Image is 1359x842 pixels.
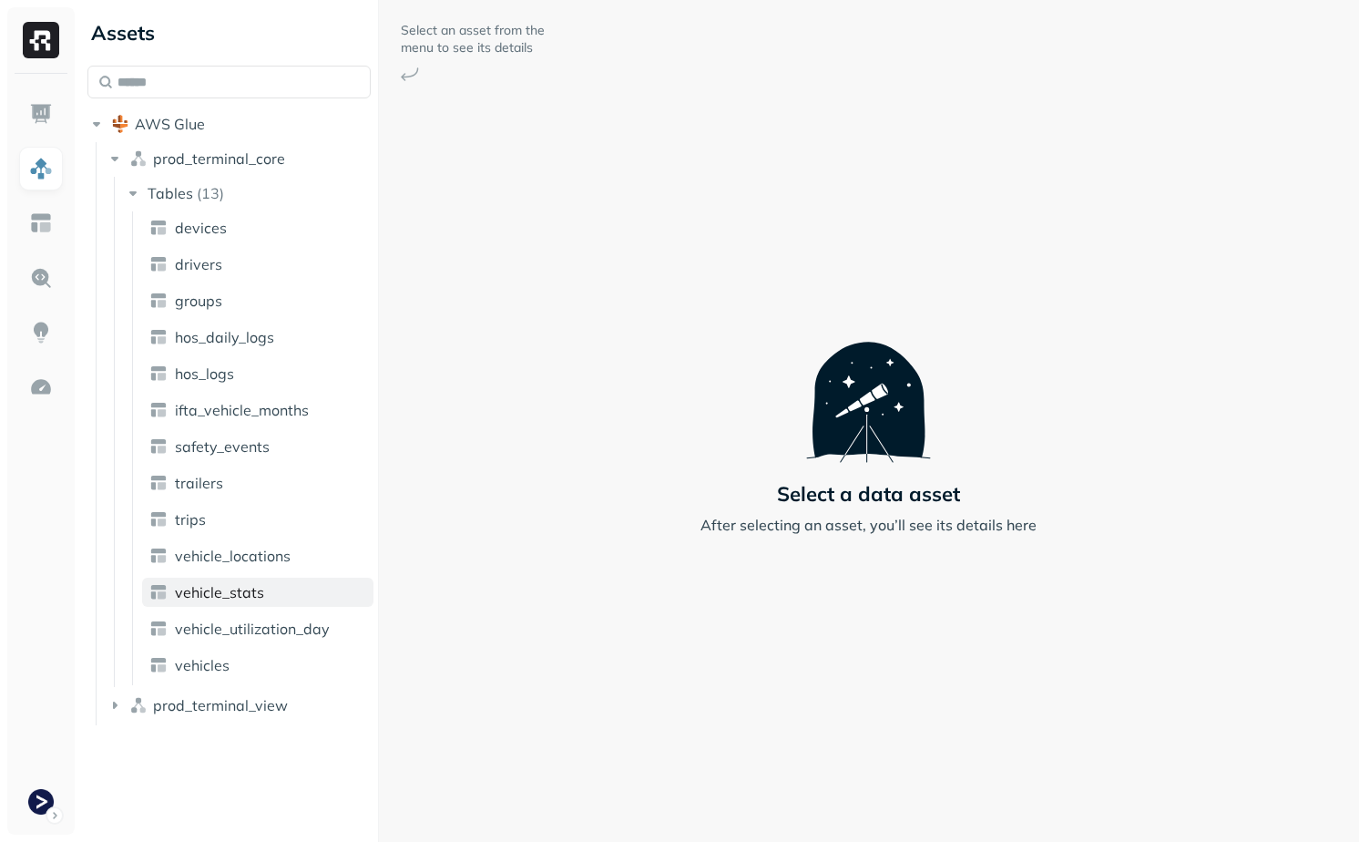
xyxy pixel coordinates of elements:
[142,432,373,461] a: safety_events
[401,22,547,56] p: Select an asset from the menu to see its details
[29,102,53,126] img: Dashboard
[175,547,291,565] span: vehicle_locations
[175,401,309,419] span: ifta_vehicle_months
[142,286,373,315] a: groups
[29,375,53,399] img: Optimization
[142,250,373,279] a: drivers
[148,184,193,202] span: Tables
[149,328,168,346] img: table
[149,510,168,529] img: table
[87,109,371,139] button: AWS Glue
[142,578,373,607] a: vehicle_stats
[142,213,373,242] a: devices
[111,115,129,133] img: root
[149,583,168,601] img: table
[149,292,168,310] img: table
[175,583,264,601] span: vehicle_stats
[175,292,222,310] span: groups
[124,179,373,208] button: Tables(13)
[175,328,274,346] span: hos_daily_logs
[142,468,373,498] a: trailers
[135,115,205,133] span: AWS Glue
[87,18,371,47] div: Assets
[149,219,168,237] img: table
[142,614,373,643] a: vehicle_utilization_day
[175,219,227,237] span: devices
[142,323,373,352] a: hos_daily_logs
[106,691,372,720] button: prod_terminal_view
[175,255,222,273] span: drivers
[175,365,234,383] span: hos_logs
[29,157,53,180] img: Assets
[153,696,288,714] span: prod_terminal_view
[175,656,230,674] span: vehicles
[28,789,54,815] img: Terminal
[142,359,373,388] a: hos_logs
[175,510,206,529] span: trips
[149,437,168,456] img: table
[149,365,168,383] img: table
[700,514,1037,536] p: After selecting an asset, you’ll see its details here
[29,266,53,290] img: Query Explorer
[142,541,373,570] a: vehicle_locations
[806,306,931,463] img: Telescope
[142,395,373,425] a: ifta_vehicle_months
[153,149,285,168] span: prod_terminal_core
[106,144,372,173] button: prod_terminal_core
[149,547,168,565] img: table
[149,656,168,674] img: table
[29,211,53,235] img: Asset Explorer
[23,22,59,58] img: Ryft
[129,696,148,714] img: namespace
[175,620,330,638] span: vehicle_utilization_day
[777,481,960,507] p: Select a data asset
[29,321,53,344] img: Insights
[149,255,168,273] img: table
[175,474,223,492] span: trailers
[149,474,168,492] img: table
[149,620,168,638] img: table
[197,184,224,202] p: ( 13 )
[129,149,148,168] img: namespace
[401,67,419,81] img: Arrow
[149,401,168,419] img: table
[142,505,373,534] a: trips
[175,437,270,456] span: safety_events
[142,651,373,680] a: vehicles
